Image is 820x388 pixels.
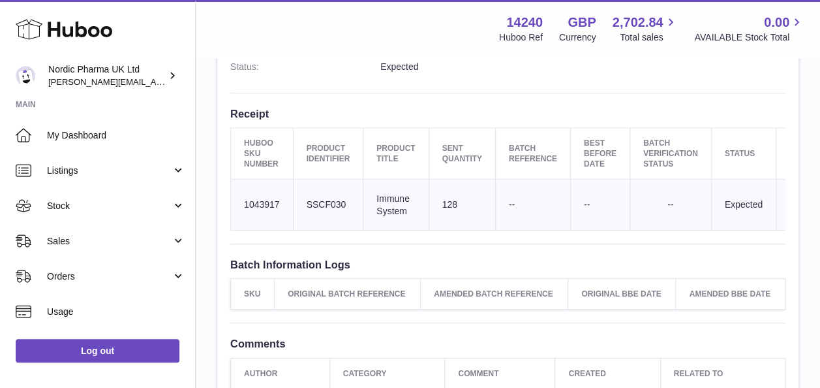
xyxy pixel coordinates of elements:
td: Immune System [363,180,429,231]
dd: Expected [380,61,785,73]
a: 2,702.84 Total sales [613,14,678,44]
dt: Status: [230,61,380,73]
td: -- [495,180,570,231]
span: 2,702.84 [613,14,663,31]
h3: Comments [230,336,785,351]
div: Huboo Ref [499,31,543,44]
th: Amended Batch Reference [421,279,568,310]
span: Sales [47,235,172,248]
span: My Dashboard [47,129,185,142]
strong: GBP [568,14,596,31]
td: SSCF030 [293,180,363,231]
span: 0.00 [764,14,789,31]
div: Currency [559,31,596,44]
th: Amended BBE Date [676,279,785,310]
th: Product title [363,127,429,180]
span: Stock [47,200,172,212]
td: Expected [711,180,776,231]
img: joe.plant@parapharmdev.com [16,66,35,86]
h3: Receipt [230,106,785,121]
th: Huboo SKU Number [231,127,294,180]
span: Orders [47,270,172,283]
th: Batch Reference [495,127,570,180]
th: Best Before Date [570,127,630,180]
th: Sent Quantity [429,127,495,180]
th: Product Identifier [293,127,363,180]
td: 1043917 [231,180,294,231]
th: Status [711,127,776,180]
th: Original Batch Reference [275,279,421,310]
td: 128 [429,180,495,231]
a: 0.00 AVAILABLE Stock Total [694,14,804,44]
span: Listings [47,165,172,177]
a: Log out [16,339,179,363]
span: Total sales [620,31,678,44]
th: Batch Verification Status [630,127,711,180]
td: -- [570,180,630,231]
span: Usage [47,306,185,318]
div: -- [643,199,698,211]
span: [PERSON_NAME][EMAIL_ADDRESS][DOMAIN_NAME] [48,76,262,87]
h3: Batch Information Logs [230,257,785,272]
th: Original BBE Date [568,279,676,310]
span: AVAILABLE Stock Total [694,31,804,44]
div: Nordic Pharma UK Ltd [48,63,166,88]
th: SKU [231,279,275,310]
strong: 14240 [506,14,543,31]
